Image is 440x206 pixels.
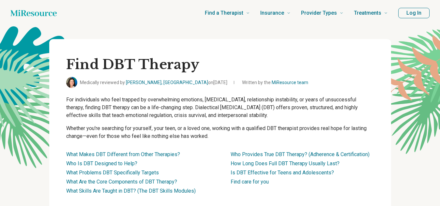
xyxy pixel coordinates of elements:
[66,188,196,194] a: What Skills Are Taught in DBT? (The DBT Skills Modules)
[398,8,430,18] button: Log In
[272,80,308,85] a: MiResource team
[231,169,334,176] a: Is DBT Effective for Teens and Adolescents?
[66,160,137,167] a: Who Is DBT Designed to Help?
[66,125,374,140] p: Whether you're searching for yourself, your teen, or a loved one, working with a qualified DBT th...
[301,8,337,18] span: Provider Types
[354,8,381,18] span: Treatments
[66,56,374,73] h1: Find DBT Therapy
[231,179,269,185] a: Find care for you
[66,96,374,119] p: For individuals who feel trapped by overwhelming emotions, [MEDICAL_DATA], relationship instabili...
[66,169,159,176] a: What Problems DBT Specifically Targets
[231,160,340,167] a: How Long Does Full DBT Therapy Usually Last?
[260,8,284,18] span: Insurance
[66,179,177,185] a: What Are the Core Components of DBT Therapy?
[80,79,227,86] span: Medically reviewed by
[205,8,243,18] span: Find a Therapist
[208,80,227,85] span: on [DATE]
[126,80,208,85] a: [PERSON_NAME], [GEOGRAPHIC_DATA]
[231,151,370,157] a: Who Provides True DBT Therapy? (Adherence & Certification)
[242,79,308,86] span: Written by the
[66,151,180,157] a: What Makes DBT Different from Other Therapies?
[10,7,57,20] a: Home page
